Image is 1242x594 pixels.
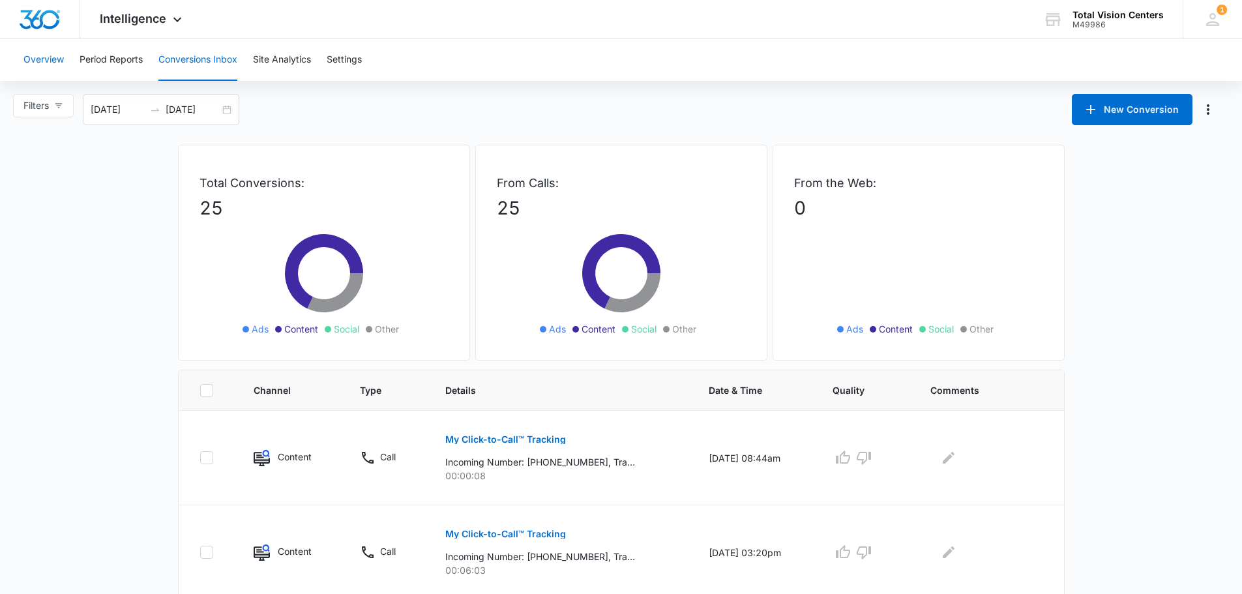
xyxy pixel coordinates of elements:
[497,194,746,222] p: 25
[930,383,1024,397] span: Comments
[445,529,566,539] p: My Click-to-Call™ Tracking
[23,39,64,81] button: Overview
[928,322,954,336] span: Social
[445,550,635,563] p: Incoming Number: [PHONE_NUMBER], Tracking Number: [PHONE_NUMBER], Ring To: [PHONE_NUMBER], Caller...
[938,447,959,468] button: Edit Comments
[794,194,1043,222] p: 0
[445,455,635,469] p: Incoming Number: [PHONE_NUMBER], Tracking Number: [PHONE_NUMBER], Ring To: [PHONE_NUMBER], Caller...
[327,39,362,81] button: Settings
[284,322,318,336] span: Content
[833,383,880,397] span: Quality
[1217,5,1227,15] span: 1
[150,104,160,115] span: to
[693,411,816,505] td: [DATE] 08:44am
[1198,99,1219,120] button: Manage Numbers
[879,322,913,336] span: Content
[166,102,220,117] input: End date
[200,174,449,192] p: Total Conversions:
[445,518,566,550] button: My Click-to-Call™ Tracking
[445,424,566,455] button: My Click-to-Call™ Tracking
[13,94,74,117] button: Filters
[631,322,657,336] span: Social
[846,322,863,336] span: Ads
[445,469,677,483] p: 00:00:08
[100,12,166,25] span: Intelligence
[91,102,145,117] input: Start date
[253,39,311,81] button: Site Analytics
[360,383,395,397] span: Type
[278,450,312,464] p: Content
[200,194,449,222] p: 25
[150,104,160,115] span: swap-right
[1217,5,1227,15] div: notifications count
[158,39,237,81] button: Conversions Inbox
[445,435,566,444] p: My Click-to-Call™ Tracking
[1072,10,1164,20] div: account name
[278,544,312,558] p: Content
[709,383,782,397] span: Date & Time
[672,322,696,336] span: Other
[794,174,1043,192] p: From the Web:
[969,322,994,336] span: Other
[938,542,959,563] button: Edit Comments
[252,322,269,336] span: Ads
[582,322,615,336] span: Content
[549,322,566,336] span: Ads
[445,563,677,577] p: 00:06:03
[380,450,396,464] p: Call
[23,98,49,113] span: Filters
[1072,20,1164,29] div: account id
[334,322,359,336] span: Social
[375,322,399,336] span: Other
[497,174,746,192] p: From Calls:
[254,383,310,397] span: Channel
[1072,94,1192,125] button: New Conversion
[80,39,143,81] button: Period Reports
[380,544,396,558] p: Call
[445,383,658,397] span: Details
